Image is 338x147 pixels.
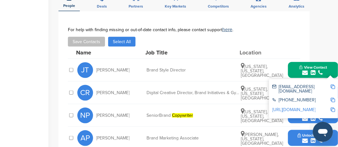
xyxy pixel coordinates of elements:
div: Digital Creative Director, Brand Initiatives & Gymboree [147,91,241,95]
a: here [222,26,232,33]
span: [PERSON_NAME] [96,136,130,140]
button: View Contact [292,61,335,80]
div: Brand Marketing Associate [147,136,241,140]
div: Name [76,50,145,55]
div: Location [240,50,287,55]
div: Job Title [145,50,240,55]
a: [URL][DOMAIN_NAME] [272,107,316,112]
button: Select All [108,37,136,47]
span: Agencies [251,4,267,8]
div: For help with finding missing or out-of-date contact info, please contact support . [68,27,300,32]
msreadoutspan: Copywriter [172,113,193,118]
img: Copy [331,108,335,112]
msreadoutspan: Senior [147,113,159,118]
span: Key Markets [165,4,186,8]
span: AP [77,130,93,146]
span: Partners [129,4,143,8]
span: Unlock Contact [298,133,329,138]
span: Deals [97,4,107,8]
span: [PERSON_NAME] [96,113,130,118]
button: Save Contacts [68,37,105,47]
span: [US_STATE], [US_STATE], [GEOGRAPHIC_DATA] [241,109,283,123]
span: People [63,4,75,8]
span: NP [77,108,93,123]
div: [PHONE_NUMBER] [272,98,330,103]
img: Copy [331,98,335,102]
span: [PERSON_NAME] [96,68,130,72]
div: [EMAIL_ADDRESS][DOMAIN_NAME] [272,85,330,93]
span: Competitors [208,4,229,8]
span: CR [77,85,93,101]
span: [PERSON_NAME] [96,91,130,95]
span: View Contact [299,65,327,70]
msreadoutspan: Brand [159,113,171,118]
span: [PERSON_NAME], [US_STATE], [GEOGRAPHIC_DATA] [241,132,283,146]
span: [US_STATE], [US_STATE], [GEOGRAPHIC_DATA] [241,87,283,101]
div: Brand Style Director [147,68,241,72]
iframe: Button to launch messaging window [313,122,333,142]
span: Analytics [289,4,304,8]
span: [US_STATE], [US_STATE], [GEOGRAPHIC_DATA] [241,64,283,78]
img: Copy [331,85,335,89]
span: JT [77,62,93,78]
